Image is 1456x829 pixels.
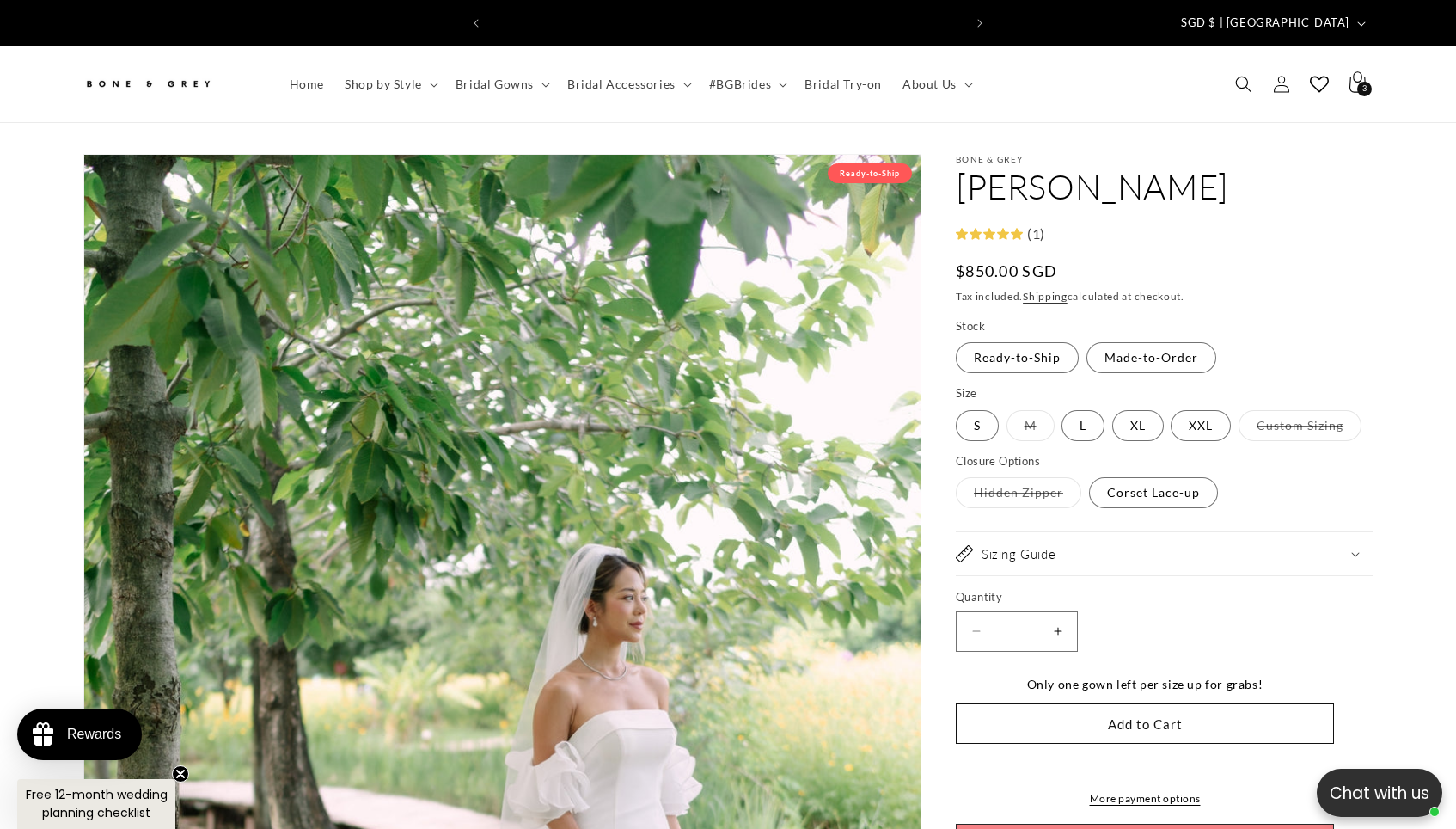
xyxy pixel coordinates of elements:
span: Bridal Accessories [567,77,676,92]
label: XXL [1171,410,1231,441]
label: L [1061,410,1104,441]
label: M [1006,410,1055,441]
a: Home [279,66,334,102]
label: Quantity [956,589,1334,606]
summary: Sizing Guide [956,532,1373,575]
legend: Size [956,385,979,402]
summary: About Us [892,66,980,102]
span: Bridal Try-on [804,77,882,92]
h2: Sizing Guide [982,545,1055,562]
div: Rewards [67,727,121,742]
button: Open chatbox [1317,769,1442,817]
label: Corset Lace-up [1089,477,1218,508]
div: (1) [1023,222,1045,247]
summary: Bridal Gowns [445,66,557,102]
a: Shipping [1023,290,1068,303]
summary: Search [1225,65,1263,103]
button: Previous announcement [457,7,495,40]
legend: Closure Options [956,453,1042,470]
label: Made-to-Order [1086,342,1216,373]
legend: Stock [956,318,987,335]
span: 3 [1362,82,1367,96]
span: About Us [902,77,957,92]
button: Add to Cart [956,703,1334,744]
label: S [956,410,999,441]
span: #BGBrides [709,77,771,92]
a: Bone and Grey Bridal [77,64,262,105]
img: Bone and Grey Bridal [83,70,212,98]
div: Only one gown left per size up for grabs! [956,673,1334,695]
summary: #BGBrides [699,66,794,102]
span: $850.00 SGD [956,260,1057,283]
button: Next announcement [961,7,999,40]
div: Tax included. calculated at checkout. [956,288,1373,305]
p: Chat with us [1317,781,1442,806]
span: Home [290,77,324,92]
span: Shop by Style [345,77,422,92]
div: Free 12-month wedding planning checklistClose teaser [17,779,175,829]
button: Close teaser [172,765,189,783]
h1: [PERSON_NAME] [956,164,1373,209]
label: XL [1112,410,1164,441]
summary: Bridal Accessories [557,66,699,102]
span: SGD $ | [GEOGRAPHIC_DATA] [1181,15,1349,32]
span: Free 12-month wedding planning checklist [26,786,168,821]
span: Bridal Gowns [456,77,534,92]
a: More payment options [956,791,1334,807]
label: Hidden Zipper [956,477,1081,508]
button: SGD $ | [GEOGRAPHIC_DATA] [1171,7,1373,40]
a: Bridal Try-on [794,66,892,102]
label: Custom Sizing [1239,410,1361,441]
p: Bone & Grey [956,154,1373,164]
summary: Shop by Style [334,66,445,102]
label: Ready-to-Ship [956,342,1079,373]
